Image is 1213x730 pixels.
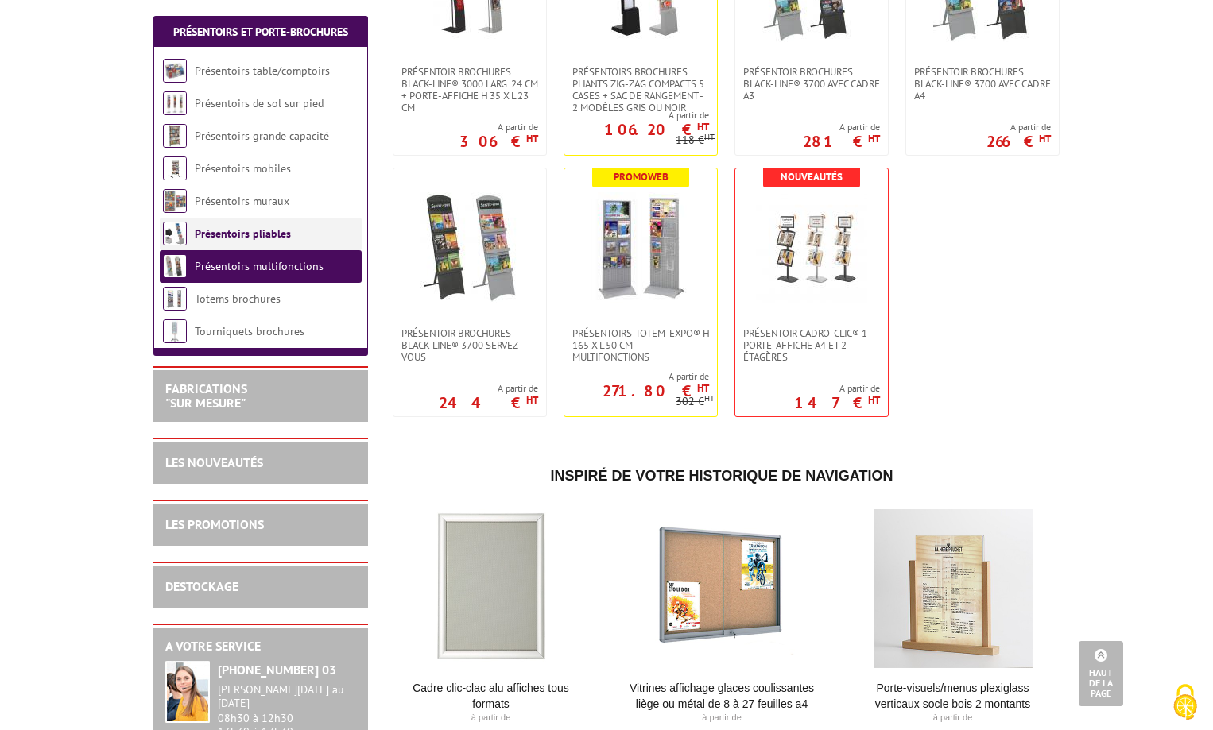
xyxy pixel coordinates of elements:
[165,380,247,411] a: FABRICATIONS"Sur Mesure"
[986,137,1051,146] p: 266 €
[603,386,709,396] p: 271.80 €
[735,327,888,363] a: Présentoir Cadro-Clic® 1 porte-affiche A4 et 2 étagères
[614,170,669,183] b: Promoweb
[439,382,538,395] span: A partir de
[195,161,291,176] a: Présentoirs mobiles
[163,156,187,180] img: Présentoirs mobiles
[676,396,715,407] p: 302 €
[868,393,880,407] sup: HT
[794,398,880,407] p: 147 €
[564,370,709,383] span: A partir de
[1039,132,1051,145] sup: HT
[781,170,843,183] b: Nouveautés
[163,91,187,115] img: Présentoirs de sol sur pied
[401,66,538,114] span: Présentoir brochures Black-Line® 3000 Larg. 24 cm + porte-affiche H 35 x L 23 cm
[163,189,187,213] img: Présentoirs muraux
[163,222,187,245] img: Présentoirs pliables
[756,192,867,303] img: Présentoir Cadro-Clic® 1 porte-affiche A4 et 2 étagères
[163,254,187,278] img: Présentoirs multifonctions
[676,134,715,146] p: 118 €
[564,327,717,363] a: Présentoirs-Totem-Expo® H 165 x L 50 cm multifonctions
[906,66,1059,102] a: Présentoir brochures Black-Line® 3700 avec cadre A4
[195,129,329,143] a: Présentoirs grande capacité
[165,454,263,470] a: LES NOUVEAUTÉS
[165,661,210,723] img: widget-service.jpg
[743,327,880,363] span: Présentoir Cadro-Clic® 1 porte-affiche A4 et 2 étagères
[697,120,709,133] sup: HT
[218,683,356,710] div: [PERSON_NAME][DATE] au [DATE]
[572,66,709,114] span: Présentoirs brochures pliants Zig-Zag compacts 5 cases + sac de rangement - 2 Modèles Gris ou Noir
[173,25,348,39] a: Présentoirs et Porte-brochures
[218,662,336,678] strong: [PHONE_NUMBER] 03
[165,639,356,654] h2: A votre service
[195,96,324,110] a: Présentoirs de sol sur pied
[564,109,709,122] span: A partir de
[697,381,709,395] sup: HT
[195,64,330,78] a: Présentoirs table/comptoirs
[624,680,820,712] a: Vitrines affichage glaces coulissantes liège ou métal de 8 à 27 feuilles A4
[735,66,888,102] a: Présentoir brochures Black-Line® 3700 avec cadre A3
[704,392,715,404] sup: HT
[572,327,709,363] span: Présentoirs-Totem-Expo® H 165 x L 50 cm multifonctions
[163,287,187,311] img: Totems brochures
[195,324,304,338] a: Tourniquets brochures
[564,66,717,114] a: Présentoirs brochures pliants Zig-Zag compacts 5 cases + sac de rangement - 2 Modèles Gris ou Noir
[163,319,187,343] img: Tourniquets brochures
[914,66,1051,102] span: Présentoir brochures Black-Line® 3700 avec cadre A4
[585,192,696,303] img: Présentoirs-Totem-Expo® H 165 x L 50 cm multifonctions
[165,578,238,594] a: DESTOCKAGE
[439,398,538,407] p: 244 €
[986,121,1051,133] span: A partir de
[794,382,880,395] span: A partir de
[195,194,289,208] a: Présentoirs muraux
[868,132,880,145] sup: HT
[803,137,880,146] p: 281 €
[165,516,264,532] a: LES PROMOTIONS
[855,680,1051,712] a: Porte-Visuels/Menus Plexiglass Verticaux Socle Bois 2 Montants
[526,393,538,407] sup: HT
[624,712,820,724] p: À partir de
[459,121,538,133] span: A partir de
[855,712,1051,724] p: À partir de
[393,66,546,114] a: Présentoir brochures Black-Line® 3000 Larg. 24 cm + porte-affiche H 35 x L 23 cm
[550,468,893,484] span: Inspiré de votre historique de navigation
[526,132,538,145] sup: HT
[743,66,880,102] span: Présentoir brochures Black-Line® 3700 avec cadre A3
[1157,676,1213,730] button: Cookies (fenêtre modale)
[401,327,538,363] span: Présentoir brochures Black-Line® 3700 Servez-vous
[803,121,880,133] span: A partir de
[414,192,525,303] img: Présentoir brochures Black-Line® 3700 Servez-vous
[459,137,538,146] p: 306 €
[195,259,324,273] a: Présentoirs multifonctions
[195,292,281,306] a: Totems brochures
[163,124,187,148] img: Présentoirs grande capacité
[1079,641,1123,706] a: Haut de la page
[393,327,546,363] a: Présentoir brochures Black-Line® 3700 Servez-vous
[393,712,589,724] p: À partir de
[393,680,589,712] a: Cadre Clic-Clac Alu affiches tous formats
[604,125,709,134] p: 106.20 €
[1165,682,1205,722] img: Cookies (fenêtre modale)
[163,59,187,83] img: Présentoirs table/comptoirs
[704,131,715,142] sup: HT
[195,226,291,241] a: Présentoirs pliables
